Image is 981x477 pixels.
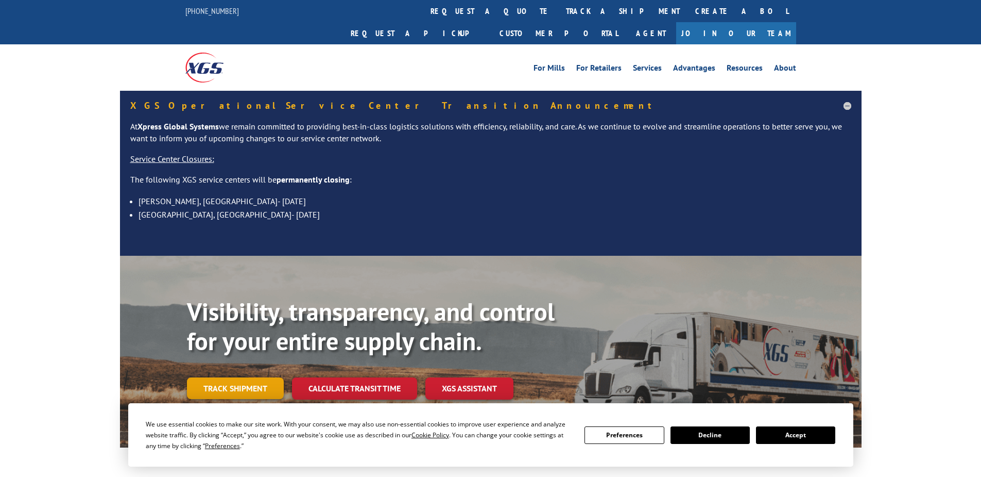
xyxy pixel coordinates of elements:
[626,22,676,44] a: Agent
[139,208,851,221] li: [GEOGRAPHIC_DATA], [GEOGRAPHIC_DATA]- [DATE]
[146,419,572,451] div: We use essential cookies to make our site work. With your consent, we may also use non-essential ...
[633,64,662,75] a: Services
[187,377,284,399] a: Track shipment
[185,6,239,16] a: [PHONE_NUMBER]
[343,22,492,44] a: Request a pickup
[128,403,853,467] div: Cookie Consent Prompt
[673,64,715,75] a: Advantages
[130,154,214,164] u: Service Center Closures:
[411,431,449,439] span: Cookie Policy
[576,64,622,75] a: For Retailers
[670,426,750,444] button: Decline
[774,64,796,75] a: About
[277,174,350,185] strong: permanently closing
[727,64,763,75] a: Resources
[533,64,565,75] a: For Mills
[205,441,240,450] span: Preferences
[130,174,851,194] p: The following XGS service centers will be :
[676,22,796,44] a: Join Our Team
[187,295,555,357] b: Visibility, transparency, and control for your entire supply chain.
[756,426,835,444] button: Accept
[425,377,513,400] a: XGS ASSISTANT
[139,194,851,208] li: [PERSON_NAME], [GEOGRAPHIC_DATA]- [DATE]
[137,121,219,131] strong: Xpress Global Systems
[292,377,417,400] a: Calculate transit time
[492,22,626,44] a: Customer Portal
[130,121,851,154] p: At we remain committed to providing best-in-class logistics solutions with efficiency, reliabilit...
[584,426,664,444] button: Preferences
[130,101,851,110] h5: XGS Operational Service Center Transition Announcement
